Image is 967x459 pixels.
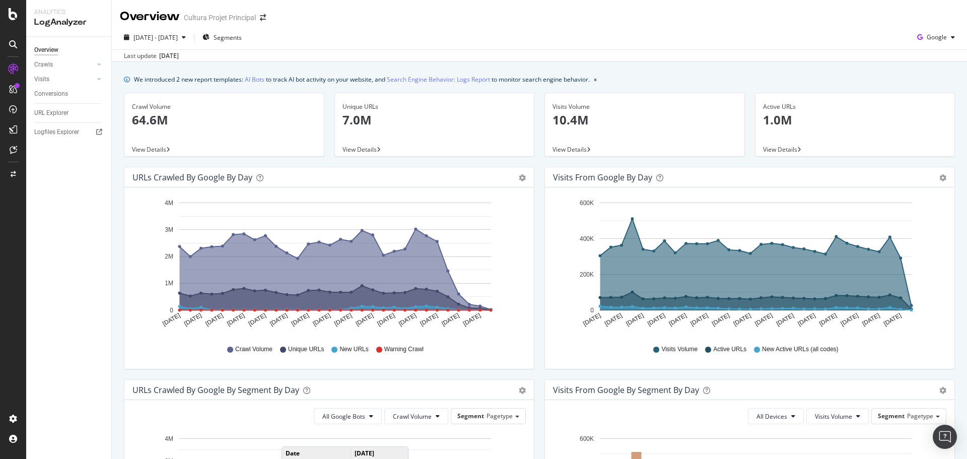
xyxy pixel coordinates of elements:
[519,387,526,394] div: gear
[34,74,49,85] div: Visits
[132,111,316,128] p: 64.6M
[732,312,752,327] text: [DATE]
[552,102,737,111] div: Visits Volume
[603,312,624,327] text: [DATE]
[376,312,396,327] text: [DATE]
[124,74,955,85] div: info banner
[165,435,173,442] text: 4M
[552,145,587,154] span: View Details
[927,33,947,41] span: Google
[342,102,527,111] div: Unique URLs
[753,312,774,327] text: [DATE]
[214,33,242,42] span: Segments
[342,145,377,154] span: View Details
[552,111,737,128] p: 10.4M
[245,74,264,85] a: AI Bots
[161,312,181,327] text: [DATE]
[132,195,522,336] svg: A chart.
[840,312,860,327] text: [DATE]
[818,312,838,327] text: [DATE]
[591,72,599,87] button: close banner
[668,312,688,327] text: [DATE]
[34,127,79,138] div: Logfiles Explorer
[907,412,933,420] span: Pagetype
[165,226,173,233] text: 3M
[159,51,179,60] div: [DATE]
[939,174,946,181] div: gear
[806,408,869,424] button: Visits Volume
[312,312,332,327] text: [DATE]
[204,312,225,327] text: [DATE]
[34,8,103,17] div: Analytics
[34,74,94,85] a: Visits
[387,74,490,85] a: Search Engine Behavior: Logs Report
[580,235,594,242] text: 400K
[939,387,946,394] div: gear
[553,172,652,182] div: Visits from Google by day
[590,307,594,314] text: 0
[393,412,432,421] span: Crawl Volume
[861,312,881,327] text: [DATE]
[165,200,173,207] text: 4M
[878,412,905,420] span: Segment
[34,108,104,118] a: URL Explorer
[580,271,594,278] text: 200K
[34,59,94,70] a: Crawls
[748,408,804,424] button: All Devices
[711,312,731,327] text: [DATE]
[397,312,418,327] text: [DATE]
[775,312,795,327] text: [DATE]
[132,172,252,182] div: URLs Crawled by Google by day
[882,312,903,327] text: [DATE]
[322,412,365,421] span: All Google Bots
[235,345,272,354] span: Crawl Volume
[763,145,797,154] span: View Details
[661,345,698,354] span: Visits Volume
[34,59,53,70] div: Crawls
[34,89,68,99] div: Conversions
[120,8,180,25] div: Overview
[384,345,424,354] span: Warning Crawl
[713,345,746,354] span: Active URLs
[815,412,852,421] span: Visits Volume
[170,307,173,314] text: 0
[288,345,324,354] span: Unique URLs
[582,312,602,327] text: [DATE]
[165,280,173,287] text: 1M
[462,312,482,327] text: [DATE]
[290,312,310,327] text: [DATE]
[580,435,594,442] text: 600K
[34,45,58,55] div: Overview
[339,345,368,354] span: New URLs
[763,111,947,128] p: 1.0M
[553,385,699,395] div: Visits from Google By Segment By Day
[132,102,316,111] div: Crawl Volume
[487,412,513,420] span: Pagetype
[314,408,382,424] button: All Google Bots
[198,29,246,45] button: Segments
[34,89,104,99] a: Conversions
[440,312,460,327] text: [DATE]
[625,312,645,327] text: [DATE]
[268,312,289,327] text: [DATE]
[553,195,943,336] svg: A chart.
[134,74,590,85] div: We introduced 2 new report templates: to track AI bot activity on your website, and to monitor se...
[184,13,256,23] div: Cultura Projet Principal
[762,345,838,354] span: New Active URLs (all codes)
[133,33,178,42] span: [DATE] - [DATE]
[333,312,353,327] text: [DATE]
[580,200,594,207] text: 600K
[124,51,179,60] div: Last update
[34,127,104,138] a: Logfiles Explorer
[34,108,68,118] div: URL Explorer
[260,14,266,21] div: arrow-right-arrow-left
[933,425,957,449] div: Open Intercom Messenger
[120,29,190,45] button: [DATE] - [DATE]
[165,253,173,260] text: 2M
[132,145,166,154] span: View Details
[763,102,947,111] div: Active URLs
[913,29,959,45] button: Google
[384,408,448,424] button: Crawl Volume
[34,17,103,28] div: LogAnalyzer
